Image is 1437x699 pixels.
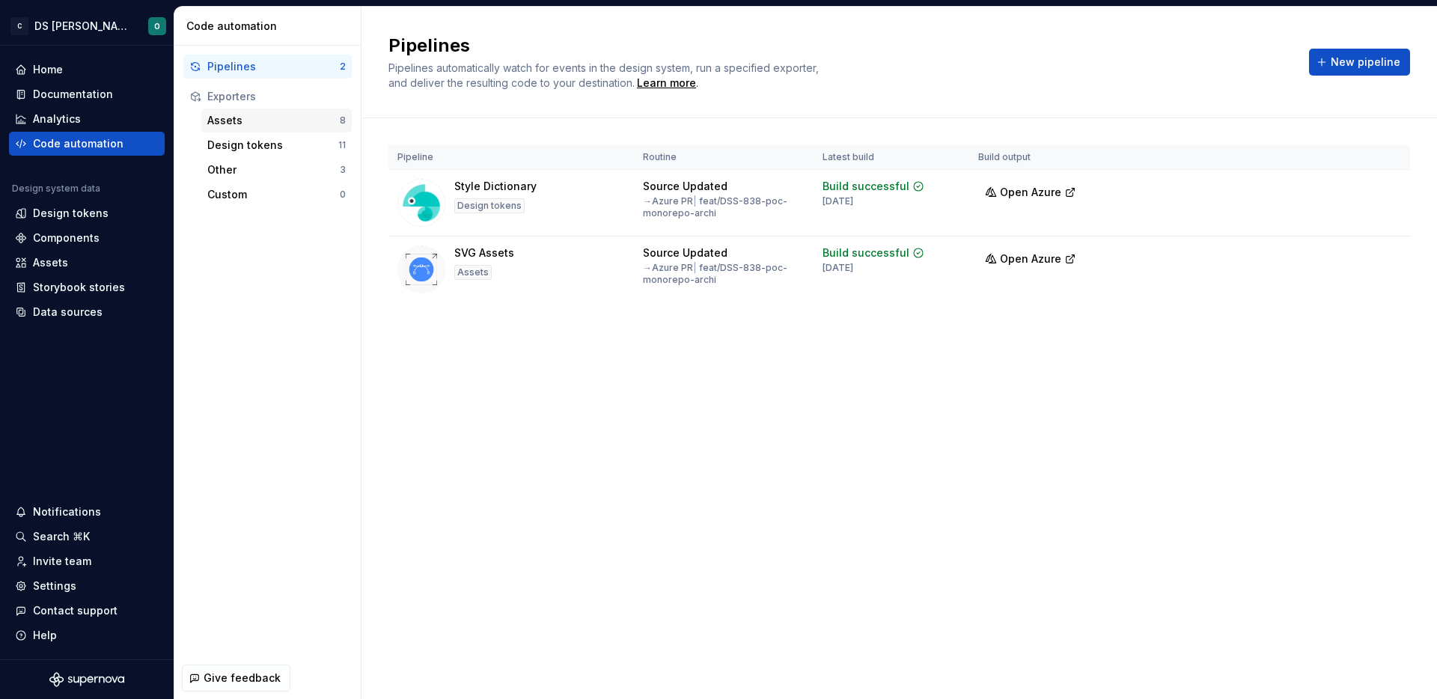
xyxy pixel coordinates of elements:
div: Build successful [823,245,909,260]
div: Contact support [33,603,118,618]
button: Other3 [201,158,352,182]
div: → Azure PR feat/DSS-838-poc-monorepo-archi [643,262,805,286]
span: Open Azure [1000,251,1061,266]
button: Open Azure [978,245,1083,272]
a: Storybook stories [9,275,165,299]
div: Code automation [33,136,123,151]
div: Code automation [186,19,355,34]
button: Notifications [9,500,165,524]
span: Give feedback [204,671,281,686]
a: Documentation [9,82,165,106]
button: Pipelines2 [183,55,352,79]
button: Custom0 [201,183,352,207]
div: [DATE] [823,195,853,207]
div: Other [207,162,340,177]
div: Home [33,62,63,77]
div: DS [PERSON_NAME] [34,19,130,34]
div: Invite team [33,554,91,569]
button: New pipeline [1309,49,1410,76]
div: O [154,20,160,32]
button: Assets8 [201,109,352,132]
a: Code automation [9,132,165,156]
div: Assets [207,113,340,128]
a: Assets [9,251,165,275]
button: Give feedback [182,665,290,692]
div: Design tokens [207,138,338,153]
div: 11 [338,139,346,151]
th: Build output [969,145,1101,170]
div: Settings [33,579,76,593]
a: Invite team [9,549,165,573]
div: Components [33,231,100,245]
span: | [693,195,697,207]
button: Search ⌘K [9,525,165,549]
div: Design system data [12,183,100,195]
div: Build successful [823,179,909,194]
div: Design tokens [33,206,109,221]
div: Pipelines [207,59,340,74]
div: Notifications [33,504,101,519]
button: Contact support [9,599,165,623]
button: CDS [PERSON_NAME]O [3,10,171,42]
a: Settings [9,574,165,598]
div: 2 [340,61,346,73]
div: Storybook stories [33,280,125,295]
div: → Azure PR feat/DSS-838-poc-monorepo-archi [643,195,805,219]
div: 8 [340,115,346,126]
h2: Pipelines [388,34,1291,58]
div: [DATE] [823,262,853,274]
svg: Supernova Logo [49,672,124,687]
div: Help [33,628,57,643]
div: 3 [340,164,346,176]
div: Design tokens [454,198,525,213]
a: Open Azure [978,254,1083,267]
th: Pipeline [388,145,634,170]
span: | [693,262,697,273]
div: Data sources [33,305,103,320]
span: Open Azure [1000,185,1061,200]
div: SVG Assets [454,245,514,260]
button: Design tokens11 [201,133,352,157]
div: Assets [454,265,492,280]
span: Pipelines automatically watch for events in the design system, run a specified exporter, and deli... [388,61,822,89]
a: Home [9,58,165,82]
div: Documentation [33,87,113,102]
div: Source Updated [643,179,727,194]
div: Exporters [207,89,346,104]
a: Open Azure [978,188,1083,201]
div: Custom [207,187,340,202]
div: Search ⌘K [33,529,90,544]
a: Learn more [637,76,696,91]
th: Latest build [814,145,969,170]
div: 0 [340,189,346,201]
a: Analytics [9,107,165,131]
div: Assets [33,255,68,270]
button: Open Azure [978,179,1083,206]
div: Style Dictionary [454,179,537,194]
div: C [10,17,28,35]
th: Routine [634,145,814,170]
a: Data sources [9,300,165,324]
a: Design tokens [9,201,165,225]
div: Analytics [33,112,81,126]
div: Source Updated [643,245,727,260]
button: Help [9,623,165,647]
span: . [635,78,698,89]
span: New pipeline [1331,55,1400,70]
a: Components [9,226,165,250]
